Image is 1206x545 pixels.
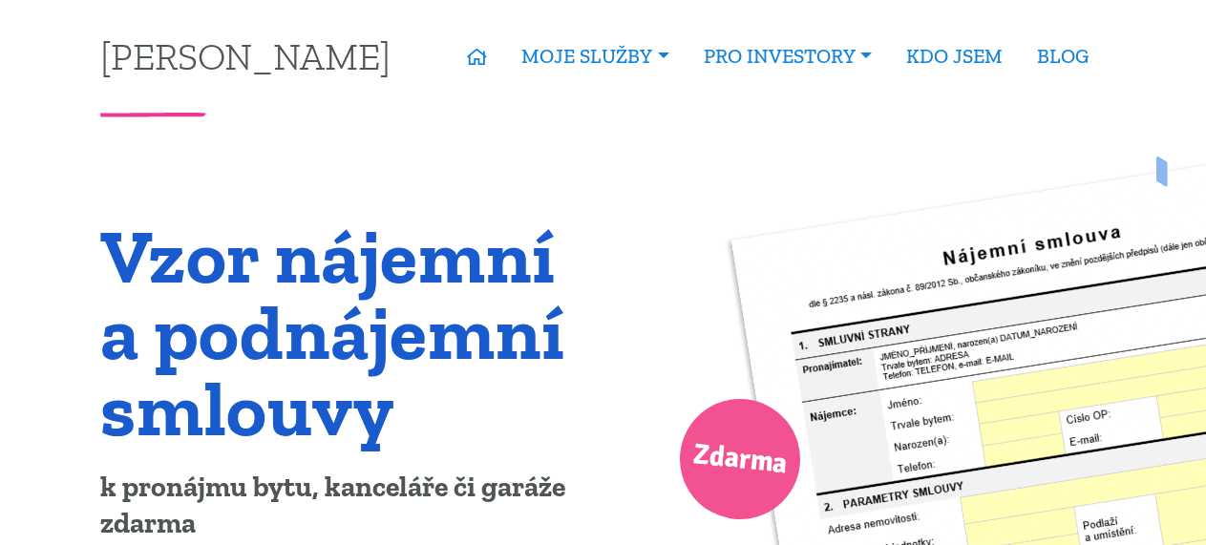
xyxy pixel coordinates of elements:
[100,218,590,447] h1: Vzor nájemní a podnájemní smlouvy
[889,34,1020,78] a: KDO JSEM
[690,430,790,490] span: Zdarma
[1020,34,1106,78] a: BLOG
[687,34,889,78] a: PRO INVESTORY
[100,37,391,74] a: [PERSON_NAME]
[100,470,590,542] p: k pronájmu bytu, kanceláře či garáže zdarma
[504,34,686,78] a: MOJE SLUŽBY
